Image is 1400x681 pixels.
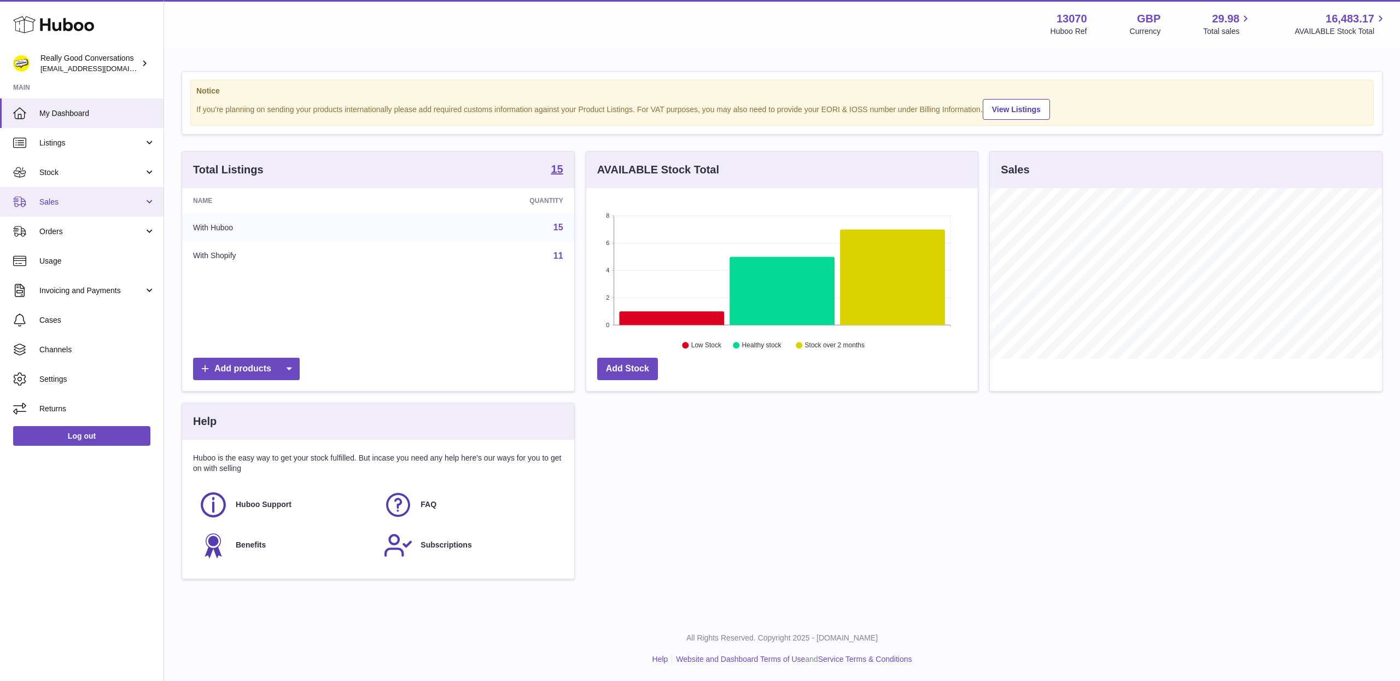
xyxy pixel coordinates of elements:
text: Healthy stock [742,342,782,350]
span: Huboo Support [236,499,291,510]
h3: Total Listings [193,162,264,177]
a: View Listings [983,99,1050,120]
th: Name [182,188,393,213]
div: If you're planning on sending your products internationally please add required customs informati... [196,97,1368,120]
span: Total sales [1203,26,1252,37]
a: 15 [551,164,563,177]
span: Settings [39,374,155,385]
a: Subscriptions [383,531,557,560]
strong: Notice [196,86,1368,96]
span: Listings [39,138,144,148]
td: With Shopify [182,242,393,270]
span: [EMAIL_ADDRESS][DOMAIN_NAME] [40,64,161,73]
span: Invoicing and Payments [39,286,144,296]
a: 11 [553,251,563,260]
strong: 15 [551,164,563,174]
a: Benefits [199,531,372,560]
img: hello@reallygoodconversations.co [13,55,30,72]
p: Huboo is the easy way to get your stock fulfilled. But incase you need any help here's our ways f... [193,453,563,474]
strong: GBP [1137,11,1160,26]
span: FAQ [421,499,436,510]
span: Returns [39,404,155,414]
span: My Dashboard [39,108,155,119]
text: Low Stock [691,342,722,350]
a: FAQ [383,490,557,520]
a: 16,483.17 AVAILABLE Stock Total [1294,11,1387,37]
th: Quantity [393,188,574,213]
a: Log out [13,426,150,446]
strong: 13070 [1057,11,1087,26]
text: 6 [606,240,609,246]
a: Service Terms & Conditions [818,655,912,663]
text: 8 [606,212,609,219]
text: 2 [606,294,609,301]
span: Sales [39,197,144,207]
td: With Huboo [182,213,393,242]
h3: Help [193,414,217,429]
span: Cases [39,315,155,325]
text: 0 [606,322,609,328]
a: Huboo Support [199,490,372,520]
p: All Rights Reserved. Copyright 2025 - [DOMAIN_NAME] [173,633,1391,643]
span: 16,483.17 [1326,11,1374,26]
span: Usage [39,256,155,266]
span: Stock [39,167,144,178]
a: Add products [193,358,300,380]
a: Website and Dashboard Terms of Use [676,655,805,663]
span: AVAILABLE Stock Total [1294,26,1387,37]
a: Add Stock [597,358,658,380]
span: 29.98 [1212,11,1239,26]
a: 29.98 Total sales [1203,11,1252,37]
h3: AVAILABLE Stock Total [597,162,719,177]
span: Subscriptions [421,540,471,550]
div: Huboo Ref [1051,26,1087,37]
span: Channels [39,345,155,355]
text: Stock over 2 months [805,342,865,350]
span: Orders [39,226,144,237]
div: Really Good Conversations [40,53,139,74]
a: Help [652,655,668,663]
a: 15 [553,223,563,232]
text: 4 [606,267,609,273]
h3: Sales [1001,162,1029,177]
div: Currency [1130,26,1161,37]
span: Benefits [236,540,266,550]
li: and [672,654,912,665]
